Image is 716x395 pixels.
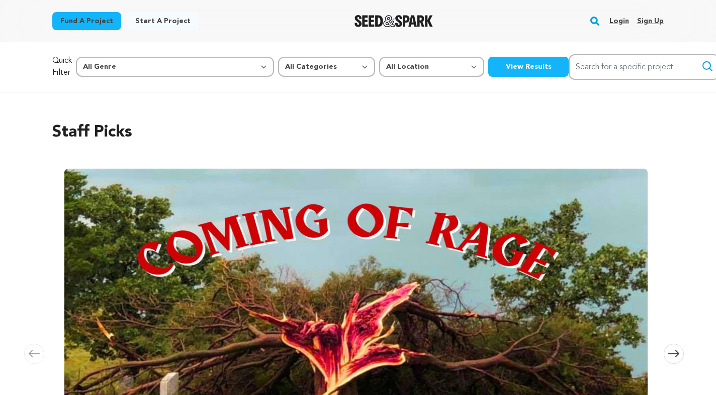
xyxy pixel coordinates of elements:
[609,13,629,29] a: Login
[354,15,433,27] a: Seed&Spark Homepage
[127,12,199,30] a: Start a project
[52,120,664,145] h2: Staff Picks
[637,13,664,29] a: Sign up
[488,57,569,77] button: View Results
[354,15,433,27] img: Seed&Spark Logo Dark Mode
[52,55,72,79] p: Quick Filter
[52,12,121,30] a: Fund a project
